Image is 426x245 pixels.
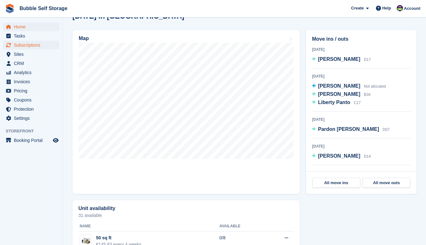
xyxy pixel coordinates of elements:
a: [PERSON_NAME] D14 [312,152,371,160]
a: menu [3,105,60,114]
a: [PERSON_NAME] B34 [312,90,371,99]
span: D17 [364,57,371,62]
a: Liberty Panto C17 [312,99,361,107]
a: [PERSON_NAME] Not allocated [312,82,386,90]
a: Bubble Self Storage [17,3,70,14]
span: CRM [14,59,52,68]
span: Sites [14,50,52,59]
h2: Map [79,36,89,41]
div: [DATE] [312,170,411,176]
h2: Move ins / outs [312,35,411,43]
span: D07 [383,127,389,132]
a: Map [72,30,300,194]
a: menu [3,22,60,31]
a: menu [3,50,60,59]
span: D14 [364,154,371,159]
div: 50 sq ft [96,235,141,241]
span: Home [14,22,52,31]
span: Not allocated [364,84,386,89]
span: [PERSON_NAME] [318,91,360,97]
div: [DATE] [312,47,411,52]
span: Coupons [14,96,52,104]
span: C17 [354,101,361,105]
a: menu [3,114,60,123]
div: [DATE] [312,73,411,79]
div: [DATE] [312,117,411,122]
p: 31 available [78,213,294,218]
span: Settings [14,114,52,123]
span: [PERSON_NAME] [318,83,360,89]
a: menu [3,136,60,145]
span: [PERSON_NAME] [318,153,360,159]
th: Name [78,221,219,231]
span: Pricing [14,86,52,95]
span: [PERSON_NAME] [318,56,360,62]
span: Booking Portal [14,136,52,145]
span: Subscriptions [14,41,52,50]
img: Tom Gilmore [397,5,403,11]
span: Storefront [6,128,63,134]
h2: Unit availability [78,206,115,211]
span: Create [351,5,364,11]
span: Analytics [14,68,52,77]
span: Help [382,5,391,11]
span: Account [404,5,420,12]
div: [DATE] [312,143,411,149]
th: Available [219,221,265,231]
span: Tasks [14,32,52,40]
a: menu [3,68,60,77]
span: Protection [14,105,52,114]
a: menu [3,96,60,104]
span: Pardon [PERSON_NAME] [318,126,379,132]
a: [PERSON_NAME] D17 [312,55,371,64]
span: B34 [364,92,371,97]
a: menu [3,41,60,50]
a: All move outs [363,178,411,188]
a: Preview store [52,137,60,144]
span: Liberty Panto [318,100,350,105]
a: menu [3,32,60,40]
a: Pardon [PERSON_NAME] D07 [312,125,389,134]
a: menu [3,59,60,68]
span: Invoices [14,77,52,86]
a: menu [3,86,60,95]
a: All move ins [312,178,360,188]
img: stora-icon-8386f47178a22dfd0bd8f6a31ec36ba5ce8667c1dd55bd0f319d3a0aa187defe.svg [5,4,14,13]
a: menu [3,77,60,86]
